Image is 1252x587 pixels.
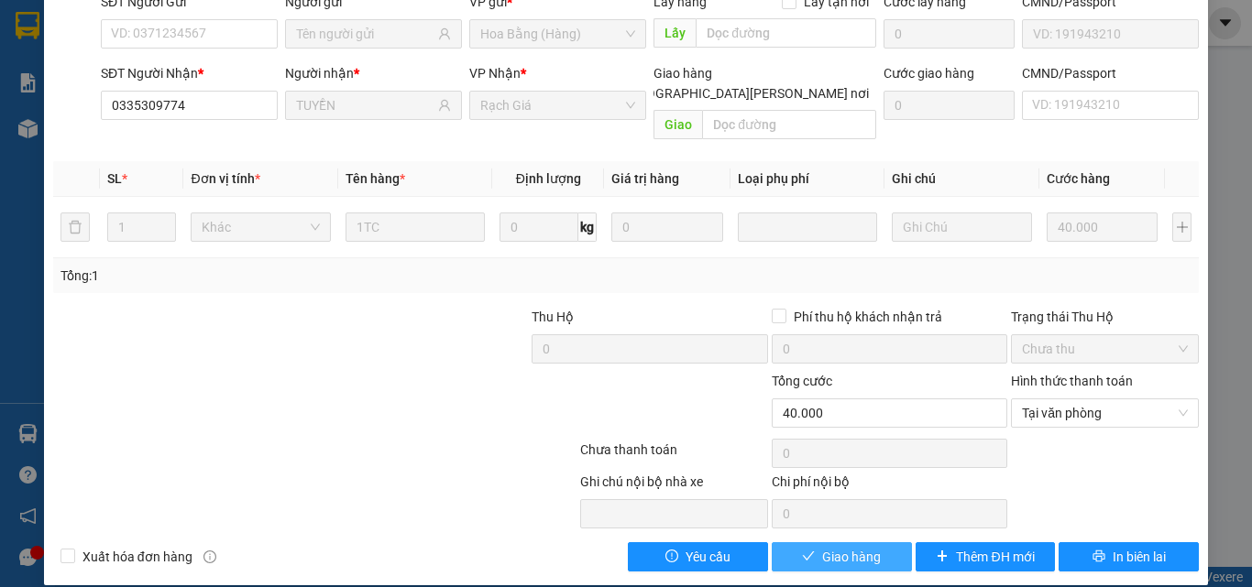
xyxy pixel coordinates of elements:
span: Giao hàng [653,66,712,81]
span: Tại văn phòng [1022,399,1188,427]
div: Tổng: 1 [60,266,485,286]
span: Phí thu hộ khách nhận trả [786,307,950,327]
input: VD: Bàn, Ghế [346,212,485,242]
span: Giao hàng [822,547,881,567]
span: In biên lai [1113,547,1166,567]
input: 0 [611,212,723,242]
span: [GEOGRAPHIC_DATA][PERSON_NAME] nơi [619,83,876,103]
span: printer [1093,549,1105,564]
button: exclamation-circleYêu cầu [628,542,768,571]
span: Thêm ĐH mới [956,547,1034,567]
span: VP Nhận [469,66,521,81]
div: Ghi chú nội bộ nhà xe [580,472,768,499]
span: Thu Hộ [532,310,574,324]
span: Yêu cầu [686,547,730,567]
th: Loại phụ phí [730,161,884,197]
span: Cước hàng [1047,171,1110,186]
button: checkGiao hàng [772,542,912,571]
span: Định lượng [516,171,581,186]
button: delete [60,212,90,242]
span: plus [936,549,949,564]
span: Giá trị hàng [611,171,679,186]
input: Tên người gửi [296,24,434,44]
div: SĐT Người Nhận [101,63,278,83]
button: plus [1172,212,1192,242]
span: Đơn vị tính [191,171,259,186]
span: user [438,27,451,40]
span: Lấy [653,18,696,48]
span: Khác [202,213,319,241]
th: Ghi chú [884,161,1038,197]
input: Cước giao hàng [884,91,1015,120]
span: SL [107,171,122,186]
span: info-circle [203,550,216,563]
span: Giao [653,110,702,139]
span: user [438,99,451,112]
button: printerIn biên lai [1059,542,1199,571]
div: Người nhận [285,63,462,83]
input: VD: 191943210 [1022,19,1199,49]
label: Hình thức thanh toán [1011,374,1133,388]
label: Cước giao hàng [884,66,974,81]
span: kg [578,212,597,242]
input: 0 [1047,212,1159,242]
input: Dọc đường [702,110,876,139]
input: Dọc đường [696,18,876,48]
div: Chưa thanh toán [578,440,770,472]
div: Chi phí nội bộ [772,472,1007,499]
span: Xuất hóa đơn hàng [75,547,200,567]
span: check [802,549,815,564]
input: Tên người nhận [296,95,434,115]
span: Tên hàng [346,171,405,186]
span: Rạch Giá [480,92,635,119]
div: CMND/Passport [1022,63,1199,83]
span: Chưa thu [1022,335,1188,363]
span: Tổng cước [772,374,832,388]
span: exclamation-circle [665,549,678,564]
div: Trạng thái Thu Hộ [1011,307,1199,327]
input: Cước lấy hàng [884,19,1015,49]
input: Ghi Chú [892,212,1031,242]
span: Hoa Bằng (Hàng) [480,20,635,48]
button: plusThêm ĐH mới [916,542,1056,571]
